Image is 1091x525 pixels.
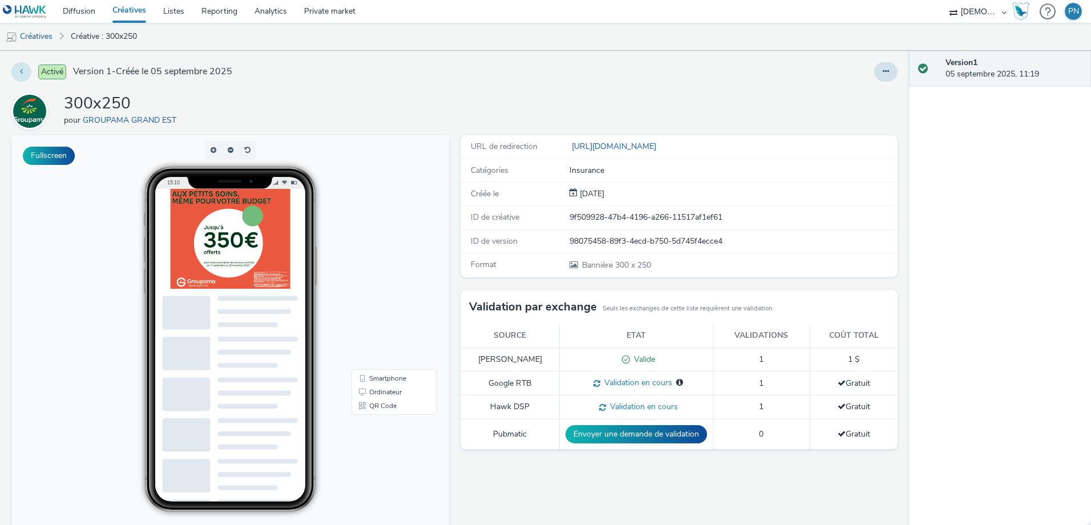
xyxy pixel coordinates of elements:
[13,95,46,128] img: GROUPAMA GRAND EST
[600,377,672,388] span: Validation en cours
[65,23,143,50] a: Créative : 300x250
[582,260,615,270] span: Bannière
[471,141,538,152] span: URL de redirection
[759,429,763,439] span: 0
[342,236,423,250] li: Smartphone
[342,250,423,264] li: Ordinateur
[358,253,390,260] span: Ordinateur
[759,401,763,412] span: 1
[569,141,661,152] a: [URL][DOMAIN_NAME]
[471,236,518,247] span: ID de version
[713,324,810,348] th: Validations
[560,324,713,348] th: Etat
[23,147,75,165] button: Fullscreen
[565,425,707,443] button: Envoyer une demande de validation
[569,236,896,247] div: 98075458-89f3-4ecd-b750-5d745f4ecce4
[159,54,279,154] img: Advertisement preview
[342,264,423,277] li: QR Code
[581,260,651,270] span: 300 x 250
[358,240,395,247] span: Smartphone
[83,115,181,126] a: GROUPAMA GRAND EST
[1012,2,1029,21] img: Hawk Academy
[38,64,66,79] span: Activé
[64,115,83,126] span: pour
[471,259,496,270] span: Format
[460,395,560,419] td: Hawk DSP
[569,165,896,176] div: Insurance
[358,267,385,274] span: QR Code
[759,378,763,389] span: 1
[471,165,508,176] span: Catégories
[1012,2,1034,21] a: Hawk Academy
[577,188,604,199] span: [DATE]
[848,354,859,365] span: 1 $
[11,106,52,116] a: GROUPAMA GRAND EST
[838,378,870,389] span: Gratuit
[810,324,898,348] th: Coût total
[838,429,870,439] span: Gratuit
[838,401,870,412] span: Gratuit
[3,5,47,19] img: undefined Logo
[471,212,519,223] span: ID de créative
[6,31,17,43] img: mobile
[460,324,560,348] th: Source
[606,401,678,412] span: Validation en cours
[460,371,560,395] td: Google RTB
[759,354,763,365] span: 1
[156,44,168,50] span: 15:10
[460,419,560,450] td: Pubmatic
[460,348,560,371] td: [PERSON_NAME]
[569,212,896,223] div: 9f509928-47b4-4196-a266-11517af1ef61
[603,304,772,313] small: Seuls les exchanges de cette liste requièrent une validation
[945,57,977,68] strong: Version 1
[471,188,499,199] span: Créée le
[630,354,655,365] span: Valide
[1068,3,1079,20] div: PN
[64,93,181,115] h1: 300x250
[577,188,604,200] div: Création 05 septembre 2025, 11:19
[73,65,232,78] span: Version 1 - Créée le 05 septembre 2025
[945,57,1082,80] div: 05 septembre 2025, 11:19
[469,298,597,316] h3: Validation par exchange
